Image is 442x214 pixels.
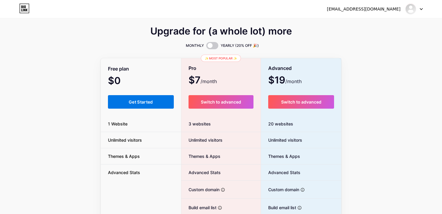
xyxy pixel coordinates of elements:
[189,77,217,85] span: $7
[108,95,174,109] button: Get Started
[261,116,341,132] div: 20 websites
[261,186,299,193] span: Custom domain
[405,3,416,15] img: socoisaboa
[201,55,241,62] div: ✨ Most popular ✨
[181,204,216,211] span: Build email list
[150,28,292,35] span: Upgrade for (a whole lot) more
[101,121,135,127] span: 1 Website
[268,77,302,85] span: $19
[181,137,223,143] span: Unlimited visitors
[268,95,334,109] button: Switch to advanced
[101,169,147,176] span: Advanced Stats
[261,169,300,176] span: Advanced Stats
[201,99,241,104] span: Switch to advanced
[281,99,321,104] span: Switch to advanced
[268,63,292,74] span: Advanced
[101,153,147,159] span: Themes & Apps
[261,137,302,143] span: Unlimited visitors
[181,153,220,159] span: Themes & Apps
[261,204,296,211] span: Build email list
[186,43,204,49] span: MONTHLY
[261,153,300,159] span: Themes & Apps
[285,78,302,85] span: /month
[101,137,149,143] span: Unlimited visitors
[181,186,219,193] span: Custom domain
[108,64,129,74] span: Free plan
[189,95,254,109] button: Switch to advanced
[201,78,217,85] span: /month
[221,43,259,49] span: YEARLY (20% OFF 🎉)
[181,169,221,176] span: Advanced Stats
[189,63,196,74] span: Pro
[181,116,261,132] div: 3 websites
[327,6,401,12] div: [EMAIL_ADDRESS][DOMAIN_NAME]
[108,77,137,86] span: $0
[129,99,153,104] span: Get Started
